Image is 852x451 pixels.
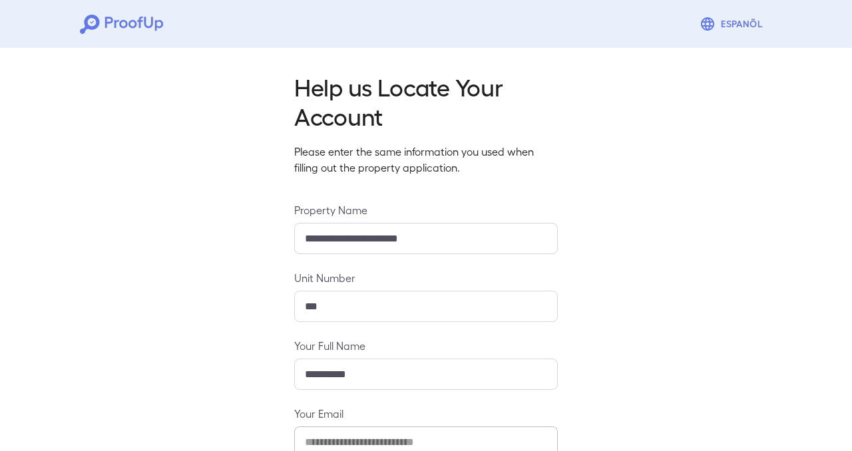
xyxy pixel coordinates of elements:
[694,11,772,37] button: Espanõl
[294,270,558,285] label: Unit Number
[294,406,558,421] label: Your Email
[294,338,558,353] label: Your Full Name
[294,202,558,218] label: Property Name
[294,72,558,130] h2: Help us Locate Your Account
[294,144,558,176] p: Please enter the same information you used when filling out the property application.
